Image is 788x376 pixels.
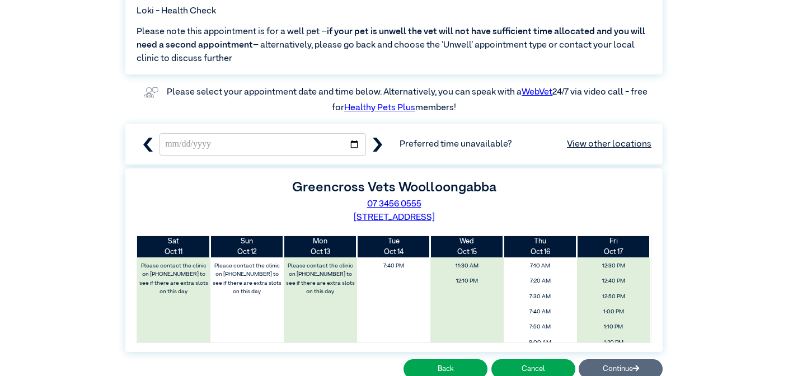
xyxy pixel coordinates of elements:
label: Please contact the clinic on [PHONE_NUMBER] to see if there are extra slots on this day [138,260,210,298]
span: 12:40 PM [580,275,647,288]
span: 1:00 PM [580,305,647,318]
span: Preferred time unavailable? [400,138,651,151]
span: 7:40 PM [360,260,427,272]
a: View other locations [567,138,651,151]
span: if your pet is unwell the vet will not have sufficient time allocated and you will need a second ... [137,27,645,50]
a: Healthy Pets Plus [344,104,415,112]
th: Oct 13 [284,236,357,257]
th: Oct 17 [577,236,650,257]
img: vet [140,83,162,101]
a: [STREET_ADDRESS] [354,213,435,222]
label: Greencross Vets Woolloongabba [292,181,496,194]
span: 7:50 AM [506,321,574,333]
th: Oct 16 [504,236,577,257]
span: 11:30 AM [433,260,500,272]
a: WebVet [522,88,552,97]
a: 07 3456 0555 [367,200,421,209]
label: Please select your appointment date and time below. Alternatively, you can speak with a 24/7 via ... [167,88,649,112]
span: 8:00 AM [506,336,574,349]
th: Oct 14 [357,236,430,257]
label: Please contact the clinic on [PHONE_NUMBER] to see if there are extra slots on this day [212,260,283,298]
span: 12:10 PM [433,275,500,288]
th: Oct 12 [210,236,284,257]
label: Please contact the clinic on [PHONE_NUMBER] to see if there are extra slots on this day [285,260,357,298]
span: 7:10 AM [506,260,574,272]
span: 7:20 AM [506,275,574,288]
span: Loki - Health Check [137,4,216,18]
span: 7:30 AM [506,290,574,303]
span: 1:10 PM [580,321,647,333]
th: Oct 15 [430,236,504,257]
span: 1:20 PM [580,336,647,349]
th: Oct 11 [137,236,210,257]
span: Please note this appointment is for a well pet – – alternatively, please go back and choose the ‘... [137,25,651,65]
span: 12:30 PM [580,260,647,272]
span: 7:40 AM [506,305,574,318]
span: 12:50 PM [580,290,647,303]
